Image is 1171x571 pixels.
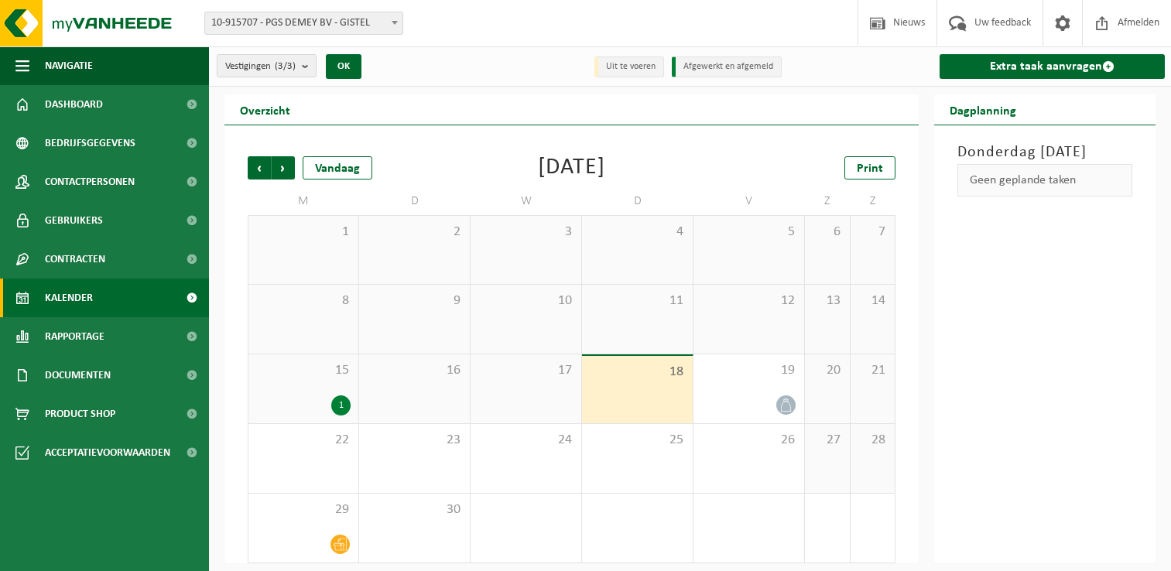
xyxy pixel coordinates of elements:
[538,156,605,180] div: [DATE]
[272,156,295,180] span: Volgende
[701,362,796,379] span: 19
[45,201,103,240] span: Gebruikers
[45,433,170,472] span: Acceptatievoorwaarden
[256,224,351,241] span: 1
[45,85,103,124] span: Dashboard
[590,224,685,241] span: 4
[478,224,574,241] span: 3
[45,279,93,317] span: Kalender
[590,364,685,381] span: 18
[45,124,135,162] span: Bedrijfsgegevens
[940,54,1165,79] a: Extra taak aanvragen
[858,362,888,379] span: 21
[844,156,895,180] a: Print
[45,162,135,201] span: Contactpersonen
[478,362,574,379] span: 17
[45,317,104,356] span: Rapportage
[225,55,296,78] span: Vestigingen
[701,292,796,309] span: 12
[813,362,842,379] span: 20
[813,224,842,241] span: 6
[594,56,664,77] li: Uit te voeren
[957,141,1132,164] h3: Donderdag [DATE]
[590,432,685,449] span: 25
[367,292,462,309] span: 9
[8,537,259,571] iframe: chat widget
[45,240,105,279] span: Contracten
[934,94,1032,125] h2: Dagplanning
[813,432,842,449] span: 27
[857,162,883,175] span: Print
[205,12,402,34] span: 10-915707 - PGS DEMEY BV - GISTEL
[45,356,111,395] span: Documenten
[45,395,115,433] span: Product Shop
[478,432,574,449] span: 24
[478,292,574,309] span: 10
[224,94,306,125] h2: Overzicht
[858,292,888,309] span: 14
[858,432,888,449] span: 28
[256,432,351,449] span: 22
[331,395,351,415] div: 1
[582,187,693,215] td: D
[672,56,782,77] li: Afgewerkt en afgemeld
[303,156,372,180] div: Vandaag
[359,187,471,215] td: D
[256,501,351,518] span: 29
[367,432,462,449] span: 23
[471,187,582,215] td: W
[256,292,351,309] span: 8
[248,187,359,215] td: M
[217,54,317,77] button: Vestigingen(3/3)
[45,46,93,85] span: Navigatie
[805,187,851,215] td: Z
[204,12,403,35] span: 10-915707 - PGS DEMEY BV - GISTEL
[367,224,462,241] span: 2
[858,224,888,241] span: 7
[275,61,296,71] count: (3/3)
[957,164,1132,197] div: Geen geplande taken
[693,187,805,215] td: V
[326,54,361,79] button: OK
[248,156,271,180] span: Vorige
[256,362,351,379] span: 15
[813,292,842,309] span: 13
[367,501,462,518] span: 30
[701,224,796,241] span: 5
[590,292,685,309] span: 11
[851,187,896,215] td: Z
[367,362,462,379] span: 16
[701,432,796,449] span: 26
